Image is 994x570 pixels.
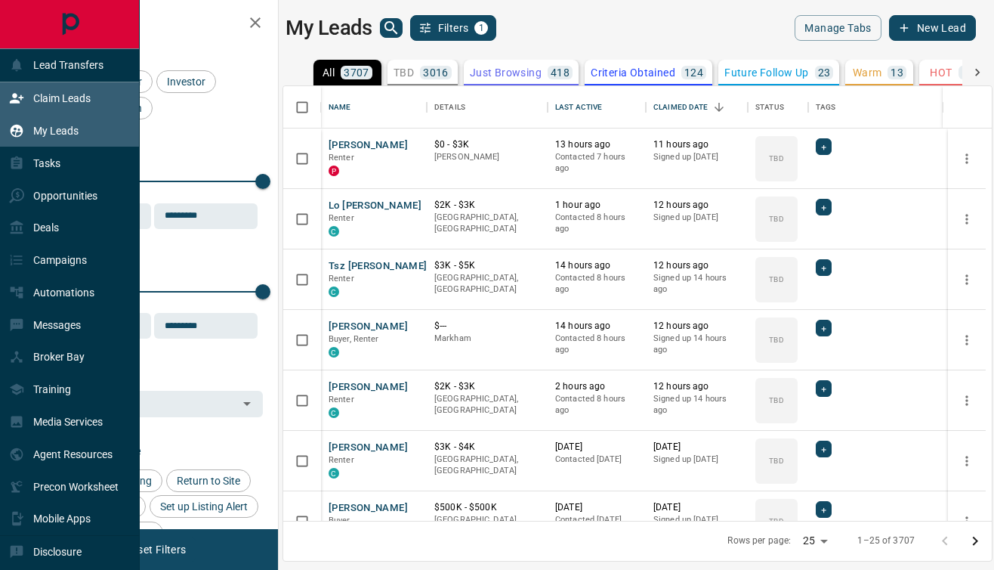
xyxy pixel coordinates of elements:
button: Go to next page [960,526,990,556]
div: + [816,501,832,518]
div: Investor [156,70,216,93]
button: more [955,450,978,472]
p: Signed up [DATE] [653,514,740,526]
div: property.ca [329,166,339,176]
button: more [955,510,978,533]
div: Set up Listing Alert [150,495,258,518]
div: condos.ca [329,287,339,297]
div: Last Active [548,86,646,129]
p: Future Follow Up [724,67,808,78]
div: + [816,259,832,276]
p: 13 hours ago [555,138,638,151]
p: [GEOGRAPHIC_DATA], [GEOGRAPHIC_DATA] [434,212,540,235]
p: TBD [769,395,783,406]
p: TBD [769,516,783,527]
p: [GEOGRAPHIC_DATA], [GEOGRAPHIC_DATA] [434,272,540,296]
span: Renter [329,395,354,404]
h1: My Leads [286,16,372,40]
p: 1 hour ago [555,199,638,212]
span: Renter [329,455,354,465]
p: TBD [769,274,783,285]
button: more [955,329,978,352]
div: 25 [797,530,833,552]
button: more [955,268,978,291]
span: + [821,441,826,457]
p: 12 hours ago [653,380,740,393]
button: Sort [708,97,730,118]
p: HOT [930,67,952,78]
p: TBD [769,334,783,345]
button: [PERSON_NAME] [329,380,408,395]
div: Tags [816,86,836,129]
span: + [821,502,826,517]
div: + [816,138,832,155]
p: [DATE] [555,501,638,514]
p: Signed up [DATE] [653,454,740,466]
button: Tsz [PERSON_NAME] [329,259,427,274]
span: Return to Site [171,475,245,487]
p: [GEOGRAPHIC_DATA], [GEOGRAPHIC_DATA] [434,514,540,537]
div: Details [434,86,465,129]
p: $2K - $3K [434,199,540,212]
p: [DATE] [653,441,740,454]
p: 3016 [423,67,449,78]
span: Buyer, Renter [329,334,379,344]
button: [PERSON_NAME] [329,501,408,516]
p: $--- [434,320,540,333]
div: Return to Site [166,469,251,492]
button: [PERSON_NAME] [329,138,408,153]
p: TBD [769,153,783,164]
p: 12 hours ago [653,320,740,333]
p: 1–25 of 3707 [857,534,915,547]
p: 13 [891,67,903,78]
p: TBD [394,67,414,78]
span: + [821,139,826,154]
p: 2 hours ago [555,380,638,393]
p: [DATE] [555,441,638,454]
button: New Lead [889,15,976,41]
p: Contacted 8 hours ago [555,212,638,235]
p: 23 [818,67,831,78]
div: Claimed Date [646,86,748,129]
p: 418 [551,67,570,78]
button: more [955,208,978,231]
span: Renter [329,213,354,223]
p: Just Browsing [470,67,542,78]
button: Filters1 [410,15,497,41]
button: search button [380,18,403,38]
p: Contacted 7 hours ago [555,151,638,175]
p: $3K - $5K [434,259,540,272]
p: Signed up [DATE] [653,151,740,163]
p: Criteria Obtained [591,67,675,78]
p: Signed up 14 hours ago [653,393,740,417]
p: [DATE] [653,501,740,514]
p: Contacted 8 hours ago [555,333,638,356]
p: Contacted [DATE] [555,454,638,466]
button: Manage Tabs [795,15,881,41]
p: Markham [434,333,540,345]
div: condos.ca [329,226,339,237]
div: + [816,199,832,215]
span: Renter [329,274,354,283]
button: Reset Filters [115,537,196,562]
button: [PERSON_NAME] [329,320,408,334]
div: + [816,441,832,457]
p: Signed up 14 hours ago [653,272,740,296]
h2: Filters [48,15,263,33]
div: Name [329,86,351,129]
p: All [323,67,335,78]
div: Claimed Date [653,86,708,129]
p: 14 hours ago [555,259,638,272]
p: Signed up [DATE] [653,212,740,224]
button: Lo [PERSON_NAME] [329,199,421,213]
span: + [821,381,826,396]
p: Rows per page: [727,534,791,547]
button: more [955,147,978,170]
div: condos.ca [329,468,339,479]
button: more [955,389,978,412]
div: + [816,380,832,397]
p: Warm [853,67,882,78]
span: 1 [476,23,486,33]
button: Open [236,393,258,414]
p: 3707 [344,67,369,78]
